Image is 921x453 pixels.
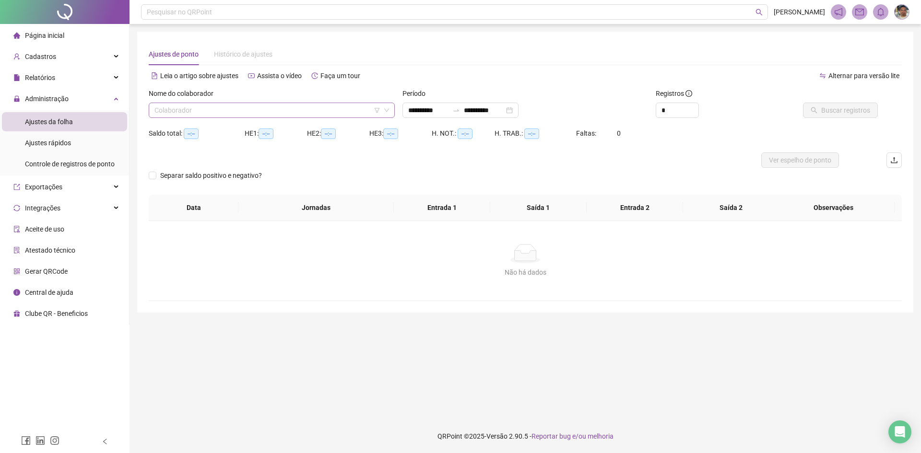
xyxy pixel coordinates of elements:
div: Não há dados [160,267,890,278]
span: qrcode [13,268,20,275]
span: Atestado técnico [25,246,75,254]
span: Integrações [25,204,60,212]
span: --:-- [259,128,273,139]
label: Nome do colaborador [149,88,220,99]
th: Saída 1 [490,195,587,221]
span: swap-right [452,106,460,114]
span: info-circle [685,90,692,97]
span: search [756,9,763,16]
span: youtube [248,72,255,79]
th: Data [149,195,238,221]
span: notification [834,8,843,16]
div: H. TRAB.: [495,128,576,139]
span: left [102,438,108,445]
span: filter [374,107,380,113]
span: facebook [21,436,31,445]
span: --:-- [524,128,539,139]
span: Histórico de ajustes [214,50,272,58]
div: HE 2: [307,128,369,139]
span: Página inicial [25,32,64,39]
span: [PERSON_NAME] [774,7,825,17]
span: Central de ajuda [25,289,73,296]
span: instagram [50,436,59,445]
span: home [13,32,20,39]
span: Assista o vídeo [257,72,302,80]
span: 0 [617,129,621,137]
span: Alternar para versão lite [828,72,899,80]
span: Gerar QRCode [25,267,68,275]
span: history [311,72,318,79]
span: Aceite de uso [25,225,64,233]
th: Entrada 2 [587,195,683,221]
span: Reportar bug e/ou melhoria [531,432,614,440]
div: HE 3: [369,128,432,139]
th: Entrada 1 [394,195,490,221]
span: user-add [13,53,20,60]
span: Faça um tour [320,72,360,80]
img: 83751 [895,5,909,19]
div: Saldo total: [149,128,245,139]
span: Ajustes de ponto [149,50,199,58]
span: Registros [656,88,692,99]
span: mail [855,8,864,16]
span: --:-- [184,128,199,139]
span: Administração [25,95,69,103]
footer: QRPoint © 2025 - 2.90.5 - [130,419,921,453]
span: to [452,106,460,114]
span: Faltas: [576,129,598,137]
button: Buscar registros [803,103,878,118]
label: Período [402,88,432,99]
span: down [384,107,390,113]
span: linkedin [35,436,45,445]
span: audit [13,226,20,232]
span: info-circle [13,289,20,296]
span: gift [13,310,20,317]
span: Ajustes rápidos [25,139,71,147]
span: lock [13,95,20,102]
div: Open Intercom Messenger [888,420,911,443]
span: Leia o artigo sobre ajustes [160,72,238,80]
th: Saída 2 [683,195,779,221]
th: Observações [772,195,895,221]
span: swap [819,72,826,79]
span: Exportações [25,183,62,191]
button: Ver espelho de ponto [761,152,839,168]
span: --:-- [383,128,398,139]
div: HE 1: [245,128,307,139]
th: Jornadas [238,195,394,221]
div: H. NOT.: [432,128,495,139]
span: sync [13,205,20,211]
span: solution [13,247,20,254]
span: upload [890,156,898,164]
span: export [13,184,20,190]
span: Relatórios [25,74,55,81]
span: Cadastros [25,53,56,60]
span: Clube QR - Beneficios [25,310,88,317]
span: Controle de registros de ponto [25,160,115,168]
span: file [13,74,20,81]
span: --:-- [458,128,472,139]
span: bell [876,8,885,16]
span: Separar saldo positivo e negativo? [156,170,266,181]
span: Ajustes da folha [25,118,73,126]
span: file-text [151,72,158,79]
span: --:-- [321,128,336,139]
span: Versão [486,432,508,440]
span: Observações [780,202,887,213]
